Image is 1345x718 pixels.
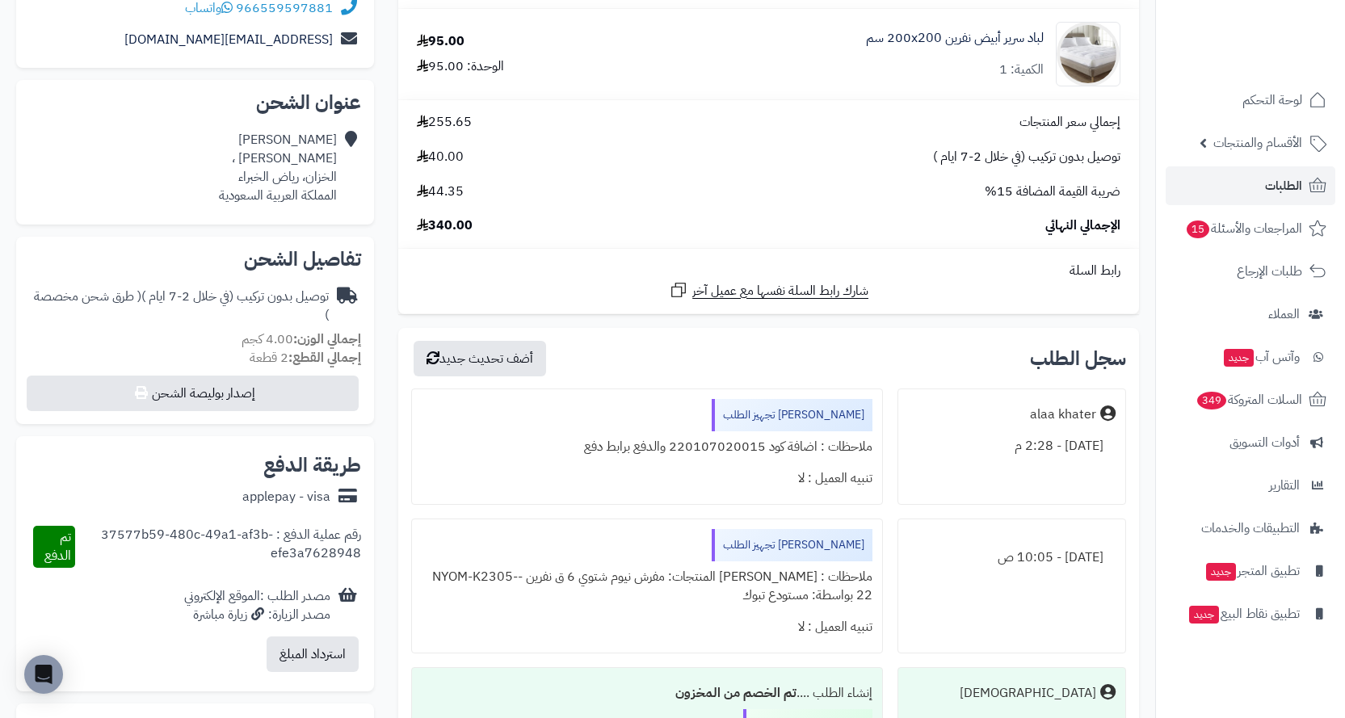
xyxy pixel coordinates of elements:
[1224,349,1254,367] span: جديد
[44,527,71,565] span: تم الدفع
[29,93,361,112] h2: عنوان الشحن
[29,250,361,269] h2: تفاصيل الشحن
[1237,260,1302,283] span: طلبات الإرجاع
[124,30,333,49] a: [EMAIL_ADDRESS][DOMAIN_NAME]
[242,330,361,349] small: 4.00 كجم
[263,456,361,475] h2: طريقة الدفع
[1166,380,1335,419] a: السلات المتروكة349
[417,216,473,235] span: 340.00
[1189,606,1219,624] span: جديد
[422,561,872,611] div: ملاحظات : [PERSON_NAME] المنتجات: مفرش نيوم شتوي 6 ق نفرين -NYOM-K2305-22 بواسطة: مستودع تبوك
[1187,220,1210,239] span: 15
[712,399,872,431] div: [PERSON_NAME] تجهيز الطلب
[417,183,464,201] span: 44.35
[1166,423,1335,462] a: أدوات التسويق
[1166,552,1335,590] a: تطبيق المتجرجديد
[1166,81,1335,120] a: لوحة التحكم
[1019,113,1120,132] span: إجمالي سعر المنتجات
[417,57,504,76] div: الوحدة: 95.00
[1196,388,1302,411] span: السلات المتروكة
[242,488,330,506] div: applepay - visa
[75,526,362,568] div: رقم عملية الدفع : 37577b59-480c-49a1-af3b-efe3a7628948
[1166,509,1335,548] a: التطبيقات والخدمات
[1269,474,1300,497] span: التقارير
[712,529,872,561] div: [PERSON_NAME] تجهيز الطلب
[960,684,1096,703] div: [DEMOGRAPHIC_DATA]
[267,636,359,672] button: استرداد المبلغ
[1206,563,1236,581] span: جديد
[1030,405,1096,424] div: alaa khater
[184,587,330,624] div: مصدر الطلب :الموقع الإلكتروني
[1265,174,1302,197] span: الطلبات
[405,262,1133,280] div: رابط السلة
[1197,392,1227,410] span: 349
[34,287,329,325] span: ( طرق شحن مخصصة )
[675,683,796,703] b: تم الخصم من المخزون
[417,148,464,166] span: 40.00
[1166,466,1335,505] a: التقارير
[1166,338,1335,376] a: وآتس آبجديد
[1185,217,1302,240] span: المراجعات والأسئلة
[219,131,337,204] div: [PERSON_NAME] [PERSON_NAME] ، الخزان، رياض الخبراء المملكة العربية السعودية
[24,655,63,694] div: Open Intercom Messenger
[866,29,1044,48] a: لباد سرير أبيض نفرين 200x200 سم
[293,330,361,349] strong: إجمالي الوزن:
[669,280,868,300] a: شارك رابط السلة نفسها مع عميل آخر
[288,348,361,367] strong: إجمالي القطع:
[692,282,868,300] span: شارك رابط السلة نفسها مع عميل آخر
[1213,132,1302,154] span: الأقسام والمنتجات
[999,61,1044,79] div: الكمية: 1
[933,148,1120,166] span: توصيل بدون تركيب (في خلال 2-7 ايام )
[1242,89,1302,111] span: لوحة التحكم
[250,348,361,367] small: 2 قطعة
[1045,216,1120,235] span: الإجمالي النهائي
[1222,346,1300,368] span: وآتس آب
[422,611,872,643] div: تنبيه العميل : لا
[1166,594,1335,633] a: تطبيق نقاط البيعجديد
[1229,431,1300,454] span: أدوات التسويق
[1166,166,1335,205] a: الطلبات
[1235,37,1330,71] img: logo-2.png
[417,113,472,132] span: 255.65
[908,542,1116,573] div: [DATE] - 10:05 ص
[1030,349,1126,368] h3: سجل الطلب
[1187,603,1300,625] span: تطبيق نقاط البيع
[422,678,872,709] div: إنشاء الطلب ....
[1166,295,1335,334] a: العملاء
[27,376,359,411] button: إصدار بوليصة الشحن
[1268,303,1300,325] span: العملاء
[1166,252,1335,291] a: طلبات الإرجاع
[184,606,330,624] div: مصدر الزيارة: زيارة مباشرة
[1166,209,1335,248] a: المراجعات والأسئلة15
[422,463,872,494] div: تنبيه العميل : لا
[985,183,1120,201] span: ضريبة القيمة المضافة 15%
[417,32,464,51] div: 95.00
[1201,517,1300,540] span: التطبيقات والخدمات
[29,288,329,325] div: توصيل بدون تركيب (في خلال 2-7 ايام )
[414,341,546,376] button: أضف تحديث جديد
[1057,22,1120,86] img: 1732186343-220107020015-90x90.jpg
[1204,560,1300,582] span: تطبيق المتجر
[908,430,1116,462] div: [DATE] - 2:28 م
[422,431,872,463] div: ملاحظات : اضافة كود 220107020015 والدفع برابط دفع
